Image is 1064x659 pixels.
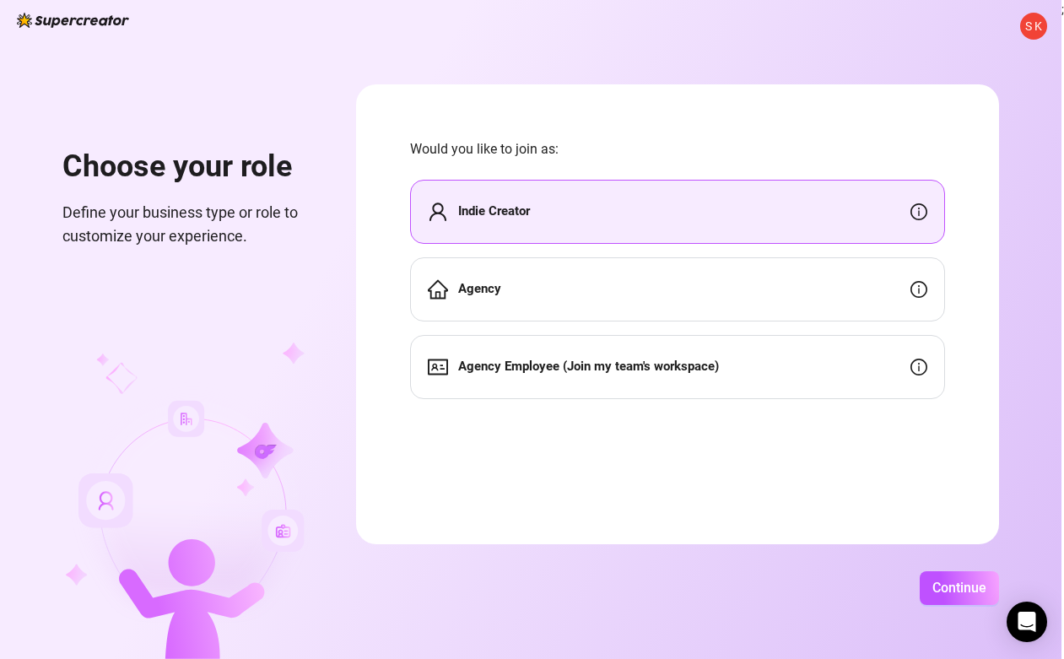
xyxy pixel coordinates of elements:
[910,203,927,220] span: info-circle
[458,281,501,296] strong: Agency
[458,203,530,219] strong: Indie Creator
[1025,17,1042,35] span: S K
[428,202,448,222] span: user
[17,13,129,28] img: logo
[62,149,316,186] h1: Choose your role
[910,281,927,298] span: info-circle
[932,580,986,596] span: Continue
[1007,602,1047,642] div: Open Intercom Messenger
[920,571,999,605] button: Continue
[428,279,448,300] span: home
[428,357,448,377] span: idcard
[910,359,927,375] span: info-circle
[62,201,316,249] span: Define your business type or role to customize your experience.
[410,138,945,159] span: Would you like to join as:
[458,359,719,374] strong: Agency Employee (Join my team's workspace)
